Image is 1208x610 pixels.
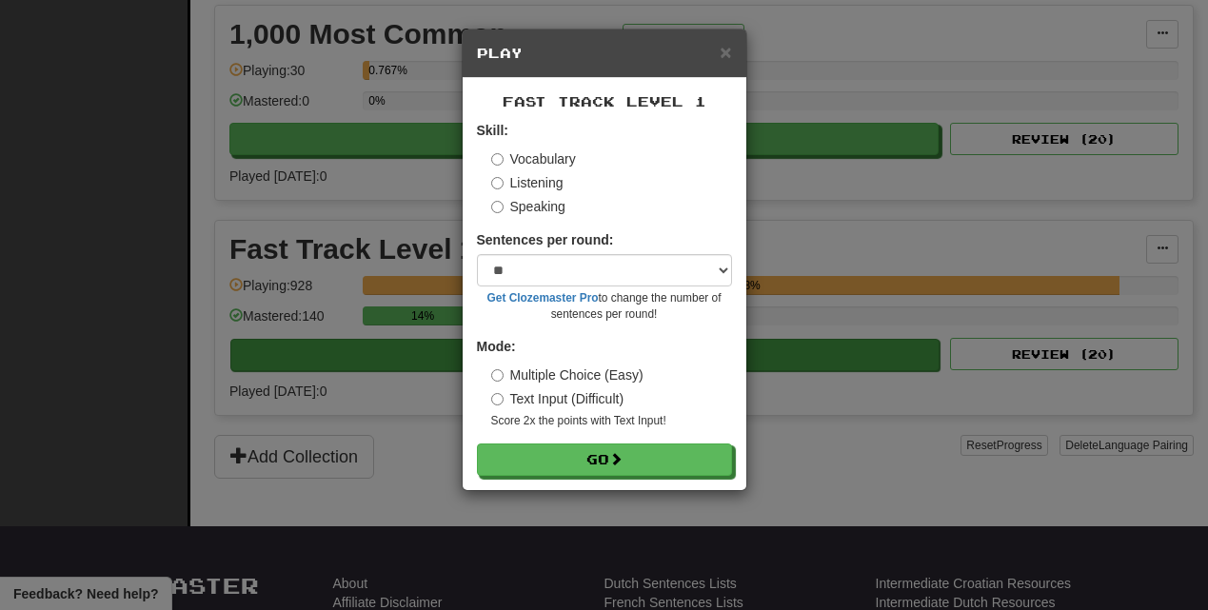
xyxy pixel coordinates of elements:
[720,42,731,62] button: Close
[477,290,732,323] small: to change the number of sentences per round!
[477,123,508,138] strong: Skill:
[477,230,614,249] label: Sentences per round:
[491,149,576,168] label: Vocabulary
[720,41,731,63] span: ×
[477,443,732,476] button: Go
[491,153,504,166] input: Vocabulary
[491,413,732,429] small: Score 2x the points with Text Input !
[491,201,504,213] input: Speaking
[491,369,504,382] input: Multiple Choice (Easy)
[491,393,504,405] input: Text Input (Difficult)
[491,365,644,384] label: Multiple Choice (Easy)
[477,339,516,354] strong: Mode:
[491,173,564,192] label: Listening
[477,44,732,63] h5: Play
[491,177,504,189] input: Listening
[491,389,624,408] label: Text Input (Difficult)
[503,93,706,109] span: Fast Track Level 1
[487,291,599,305] a: Get Clozemaster Pro
[491,197,565,216] label: Speaking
